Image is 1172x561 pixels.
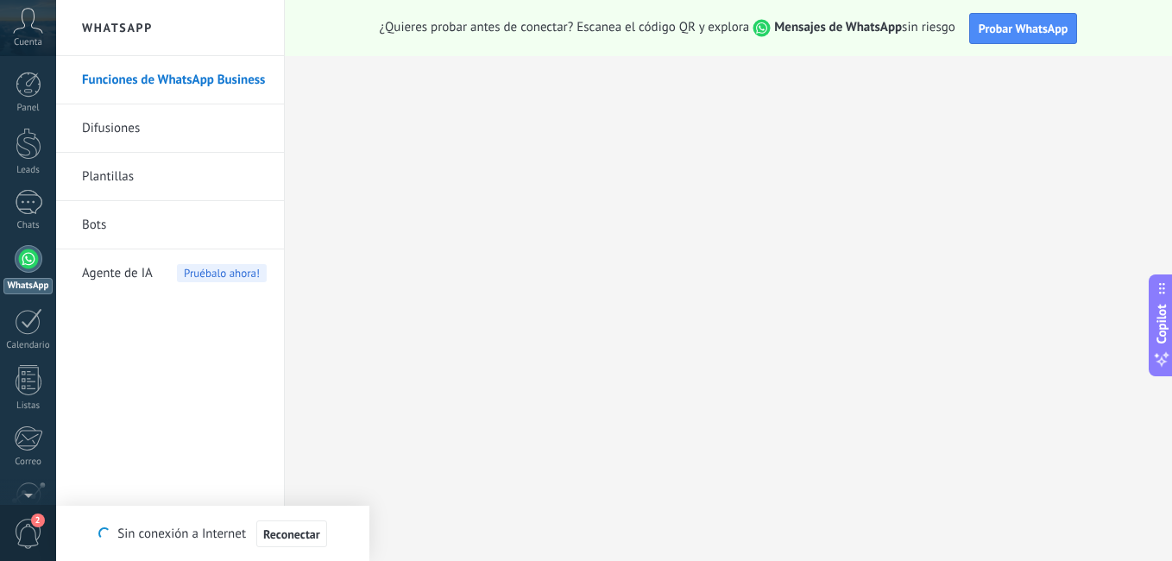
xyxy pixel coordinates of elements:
[3,103,54,114] div: Panel
[256,520,327,548] button: Reconectar
[3,400,54,412] div: Listas
[14,37,42,48] span: Cuenta
[380,19,955,37] span: ¿Quieres probar antes de conectar? Escanea el código QR y explora sin riesgo
[3,220,54,231] div: Chats
[979,21,1068,36] span: Probar WhatsApp
[82,104,267,153] a: Difusiones
[1153,305,1170,344] span: Copilot
[56,201,284,249] li: Bots
[98,520,326,548] div: Sin conexión a Internet
[82,249,153,298] span: Agente de IA
[3,165,54,176] div: Leads
[56,153,284,201] li: Plantillas
[969,13,1078,44] button: Probar WhatsApp
[774,19,902,35] strong: Mensajes de WhatsApp
[3,340,54,351] div: Calendario
[3,278,53,294] div: WhatsApp
[82,153,267,201] a: Plantillas
[263,528,320,540] span: Reconectar
[31,514,45,527] span: 2
[56,56,284,104] li: Funciones de WhatsApp Business
[56,249,284,297] li: Agente de IA
[177,264,267,282] span: Pruébalo ahora!
[82,56,267,104] a: Funciones de WhatsApp Business
[82,249,267,298] a: Agente de IA Pruébalo ahora!
[56,104,284,153] li: Difusiones
[82,201,267,249] a: Bots
[3,457,54,468] div: Correo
